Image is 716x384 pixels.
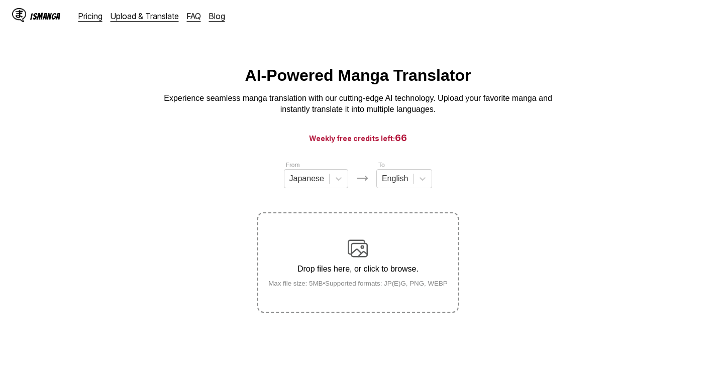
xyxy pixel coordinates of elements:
label: To [378,162,385,169]
a: FAQ [187,11,201,21]
a: IsManga LogoIsManga [12,8,78,24]
img: Languages icon [356,172,368,184]
h1: AI-Powered Manga Translator [245,66,471,85]
label: From [286,162,300,169]
h3: Weekly free credits left: [24,132,692,144]
small: Max file size: 5MB • Supported formats: JP(E)G, PNG, WEBP [260,280,456,287]
img: IsManga Logo [12,8,26,22]
p: Drop files here, or click to browse. [260,265,456,274]
a: Pricing [78,11,103,21]
a: Upload & Translate [111,11,179,21]
a: Blog [209,11,225,21]
span: 66 [395,133,407,143]
p: Experience seamless manga translation with our cutting-edge AI technology. Upload your favorite m... [157,93,559,115]
div: IsManga [30,12,60,21]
